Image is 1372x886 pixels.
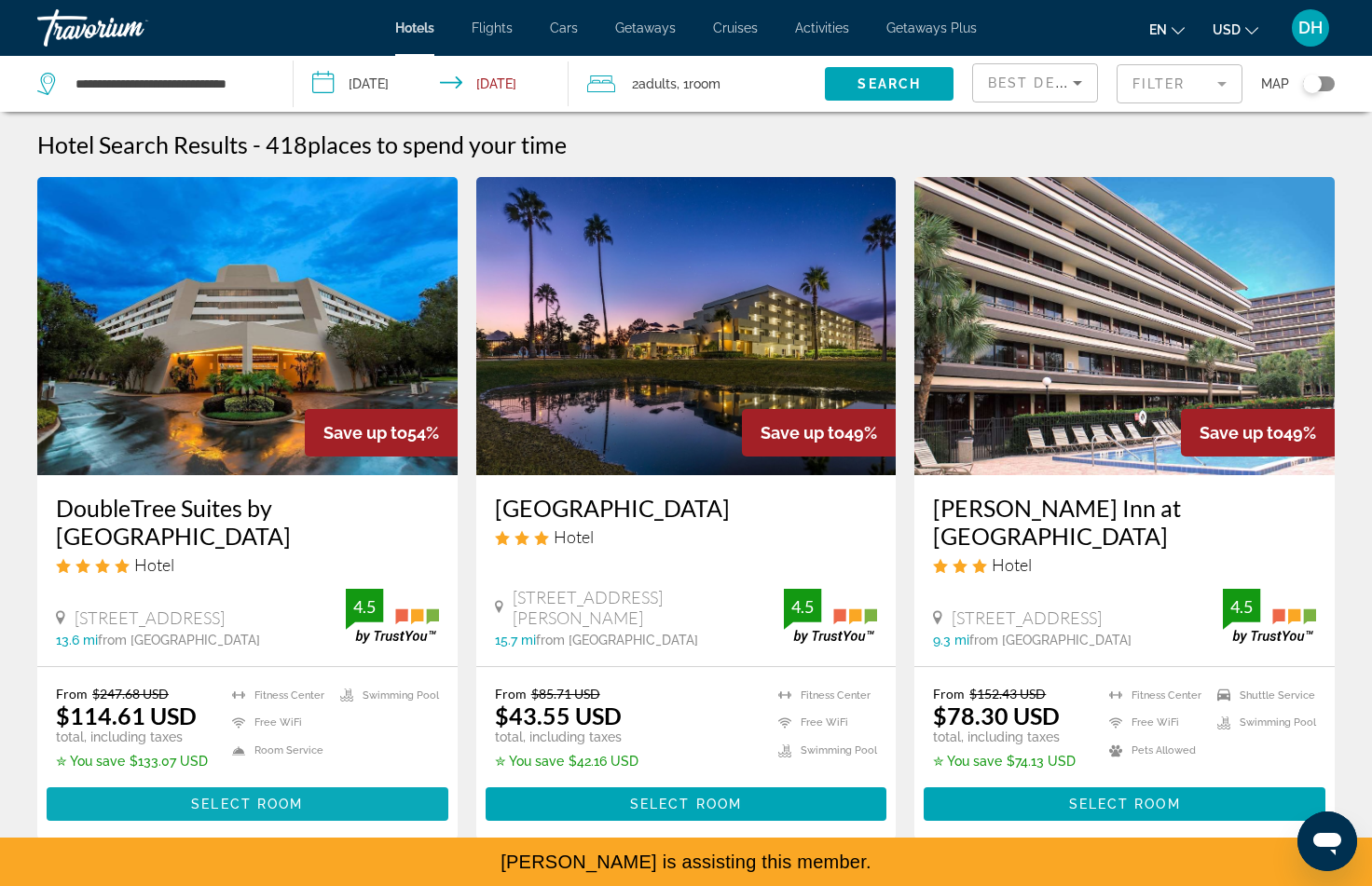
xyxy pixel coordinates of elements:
span: , 1 [677,71,720,97]
span: ✮ You save [933,754,1002,769]
span: from [GEOGRAPHIC_DATA] [969,633,1132,647]
ins: $78.30 USD [933,702,1060,729]
span: Hotel [554,526,594,547]
span: ✮ You save [56,754,125,769]
div: 49% [1181,409,1335,457]
span: From [495,686,527,702]
span: Flights [472,20,513,35]
button: Toggle map [1289,75,1335,92]
li: Pets Allowed [1100,742,1208,760]
a: Select Room [924,792,1325,812]
span: DH [1298,19,1323,37]
del: $247.68 USD [92,686,169,702]
span: 2 [632,71,677,97]
a: DoubleTree Suites by [GEOGRAPHIC_DATA] [56,494,439,550]
span: from [GEOGRAPHIC_DATA] [98,633,260,647]
a: Hotel image [476,177,897,475]
span: Select Room [191,797,303,811]
span: Save up to [761,423,844,443]
span: Select Room [1069,797,1181,811]
span: Save up to [323,423,407,443]
li: Swimming Pool [769,742,877,760]
span: places to spend your time [308,130,567,158]
li: Fitness Center [769,686,877,704]
mat-select: Sort by [988,72,1082,94]
a: Select Room [486,792,887,812]
button: Change currency [1213,16,1258,43]
button: Select Room [924,787,1325,821]
a: Travorium [37,4,224,52]
h2: 418 [266,130,567,158]
li: Fitness Center [223,686,331,704]
p: $133.07 USD [56,754,208,769]
a: [PERSON_NAME] Inn at [GEOGRAPHIC_DATA] [933,494,1316,550]
span: Getaways [615,20,676,35]
li: Fitness Center [1100,686,1208,704]
span: Map [1261,71,1289,97]
li: Free WiFi [1100,714,1208,732]
span: ✮ You save [495,754,564,769]
li: Swimming Pool [1208,714,1316,732]
div: 4.5 [1223,595,1260,618]
span: 13.6 mi [56,633,98,647]
del: $85.71 USD [531,686,600,702]
button: Travelers: 2 adults, 0 children [569,56,825,112]
a: Select Room [47,792,448,812]
span: [PERSON_NAME] is assisting this member. [501,852,871,872]
span: From [933,686,965,702]
div: 4.5 [346,595,383,618]
span: Hotels [395,20,434,35]
span: Adults [638,76,677,91]
span: Select Room [630,797,742,811]
span: Room [689,76,720,91]
ins: $43.55 USD [495,702,622,729]
button: Change language [1149,16,1185,43]
span: [STREET_ADDRESS] [952,607,1102,628]
a: Getaways Plus [886,20,977,35]
a: Cars [550,20,578,35]
del: $152.43 USD [969,686,1046,702]
iframe: Button to launch messaging window [1297,811,1357,871]
span: Search [857,76,921,91]
span: Hotel [134,554,174,575]
ins: $114.61 USD [56,702,197,729]
img: Hotel image [914,177,1335,475]
div: 54% [305,409,458,457]
p: total, including taxes [933,729,1076,744]
span: - [253,130,261,158]
p: $74.13 USD [933,754,1076,769]
li: Swimming Pool [331,686,439,704]
button: Search [825,67,954,101]
p: total, including taxes [495,729,638,744]
li: Free WiFi [223,714,331,732]
div: 49% [742,409,896,457]
span: en [1149,22,1167,37]
div: 4 star Hotel [56,554,439,575]
img: trustyou-badge.svg [346,589,439,644]
a: [GEOGRAPHIC_DATA] [495,494,878,522]
li: Shuttle Service [1208,686,1316,704]
img: trustyou-badge.svg [784,589,877,644]
span: Best Deals [988,75,1085,90]
button: User Menu [1286,8,1335,48]
button: Select Room [47,787,448,821]
span: Hotel [992,554,1032,575]
span: [STREET_ADDRESS][PERSON_NAME] [513,587,784,628]
a: Cruises [713,20,758,35]
a: Activities [795,20,849,35]
span: [STREET_ADDRESS] [75,607,225,628]
h1: Hotel Search Results [37,130,248,158]
div: 3 star Hotel [495,526,878,547]
span: 15.7 mi [495,633,536,647]
p: total, including taxes [56,729,208,744]
div: 3 star Hotel [933,554,1316,575]
img: trustyou-badge.svg [1223,589,1316,644]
